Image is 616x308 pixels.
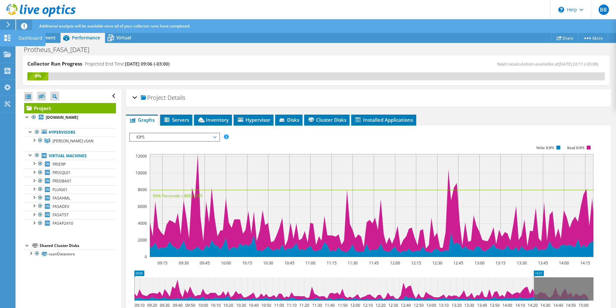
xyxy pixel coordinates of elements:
[53,161,66,167] span: FRSERP
[24,177,116,185] a: FRSDBA01
[136,153,147,159] text: 12000
[53,221,73,226] span: FASAP2410
[284,260,294,266] text: 10:45
[497,61,602,67] span: Next recalculation available at
[413,303,423,308] text: 12:50
[347,260,357,266] text: 11:30
[312,303,322,308] text: 11:30
[538,260,548,266] text: 13:45
[567,146,584,150] text: Read IOPS
[324,303,334,308] text: 11:40
[163,117,189,123] span: Servers
[236,303,246,308] text: 10:30
[198,303,208,308] text: 10:00
[24,219,116,228] a: FASAP2410
[24,160,116,168] a: FRSERP
[221,260,231,266] text: 10:00
[464,303,474,308] text: 13:30
[138,237,147,243] text: 2000
[15,30,45,46] div: Dashboard
[451,303,461,308] text: 13:20
[210,303,220,308] text: 10:10
[168,94,185,101] span: Details
[248,303,258,308] text: 10:40
[72,35,100,41] span: Performance
[263,260,273,266] text: 10:30
[24,185,116,194] a: FLUIG01
[390,260,400,266] text: 12:00
[432,260,442,266] text: 12:30
[24,103,116,113] a: Project
[134,303,144,308] text: 09:10
[24,151,116,160] a: Virtual Machines
[153,193,203,199] text: 95th Percentile = 8002 IOPS
[24,211,116,219] a: FASATST
[453,260,463,266] text: 12:45
[495,260,505,266] text: 13:15
[53,212,69,218] span: FASATST
[178,260,188,266] text: 09:30
[326,260,336,266] text: 11:15
[540,303,550,308] text: 14:30
[53,195,70,201] span: FASAHML
[502,303,512,308] text: 14:00
[559,260,569,266] text: 14:00
[527,303,537,308] text: 14:20
[24,113,116,122] a: [DOMAIN_NAME]
[553,303,563,308] text: 14:40
[157,260,167,266] text: 09:15
[305,260,315,266] text: 11:00
[138,221,147,226] text: 4000
[138,187,147,192] text: 8000
[552,33,578,43] a: Share
[24,202,116,210] a: FASADEV
[24,128,116,137] a: Hypervisors
[185,303,195,308] text: 09:50
[53,178,72,184] span: FRSDBA01
[199,260,209,266] text: 09:45
[53,187,68,192] span: FLUIG01
[565,303,575,308] text: 14:50
[375,303,385,308] text: 12:20
[242,260,252,266] text: 10:15
[27,72,48,79] div: 4%
[85,60,169,67] h4: Projected End Time:
[411,260,421,266] text: 12:15
[129,117,155,123] span: Graphs
[261,303,271,308] text: 10:50
[53,204,69,209] span: FASADEV
[138,204,147,209] text: 6000
[53,138,93,144] span: [PERSON_NAME] vSAN
[46,115,78,120] b: [DOMAIN_NAME]
[580,260,590,266] text: 14:15
[136,170,147,176] text: 10000
[147,303,157,308] text: 09:20
[172,303,182,308] text: 09:40
[116,35,131,41] span: Virtual
[337,303,347,308] text: 11:50
[21,46,99,53] h1: Protheus_FASA_[DATE]
[237,117,270,123] span: Hypervisor
[369,260,379,266] text: 11:45
[489,303,499,308] text: 13:50
[145,254,147,260] text: 0
[515,303,525,308] text: 14:10
[278,117,299,123] span: Disks
[516,260,526,266] text: 13:30
[40,242,116,250] div: Shared Cluster Disks
[388,303,398,308] text: 12:30
[53,170,71,175] span: FRSSQL01
[578,33,608,43] a: More
[400,303,410,308] text: 12:40
[558,7,564,13] svg: \n
[133,133,216,141] span: IOPS
[536,146,554,150] text: Write IOPS
[24,194,116,202] a: FASAHML
[286,303,296,308] text: 11:10
[307,117,346,123] span: Cluster Disks
[197,117,229,123] span: Inventory
[223,303,233,308] text: 10:20
[350,303,360,308] text: 12:00
[24,250,116,258] a: vsanDatastore
[362,303,372,308] text: 12:10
